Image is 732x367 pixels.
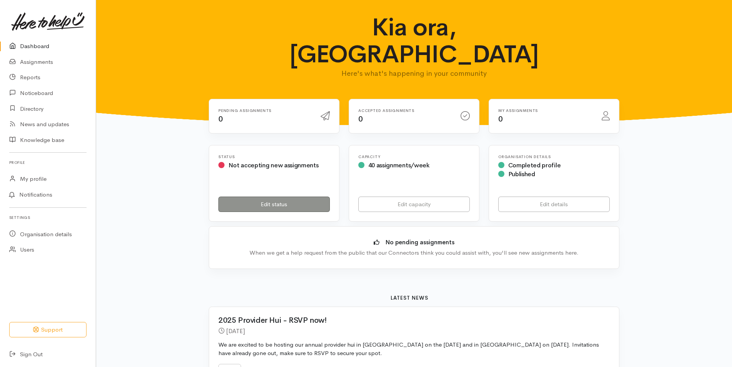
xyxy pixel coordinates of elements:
[265,14,564,68] h1: Kia ora, [GEOGRAPHIC_DATA]
[218,114,223,124] span: 0
[391,295,428,301] b: Latest news
[358,114,363,124] span: 0
[218,316,601,325] h2: 2025 Provider Hui - RSVP now!
[218,197,330,212] a: Edit status
[9,212,87,223] h6: Settings
[265,68,564,79] p: Here's what's happening in your community
[498,197,610,212] a: Edit details
[9,322,87,338] button: Support
[358,108,451,113] h6: Accepted assignments
[368,161,429,169] span: 40 assignments/week
[218,155,330,159] h6: Status
[358,197,470,212] a: Edit capacity
[9,157,87,168] h6: Profile
[226,327,245,335] time: [DATE]
[358,155,470,159] h6: Capacity
[508,170,535,178] span: Published
[498,155,610,159] h6: Organisation Details
[221,249,607,257] div: When we get a help request from the public that our Connectors think you could assist with, you'l...
[386,239,454,246] b: No pending assignments
[498,114,503,124] span: 0
[218,108,311,113] h6: Pending assignments
[508,161,561,169] span: Completed profile
[498,108,592,113] h6: My assignments
[228,161,319,169] span: Not accepting new assignments
[218,340,610,358] p: We are excited to be hosting our annual provider hui in [GEOGRAPHIC_DATA] on the [DATE] and in [G...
